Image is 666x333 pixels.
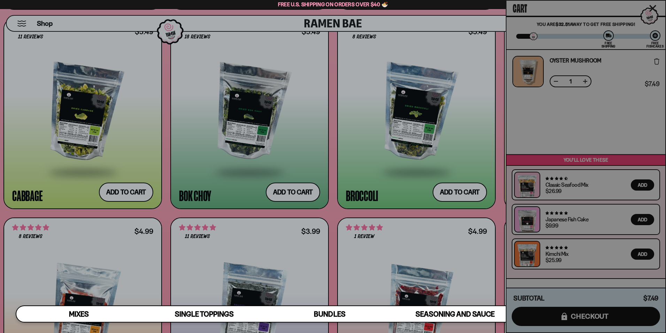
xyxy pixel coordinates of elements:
[392,306,518,322] a: Seasoning and Sauce
[278,1,388,8] span: Free U.S. Shipping on Orders over $40 🍜
[69,310,89,318] span: Mixes
[267,306,393,322] a: Bundles
[416,310,495,318] span: Seasoning and Sauce
[16,306,142,322] a: Mixes
[142,306,267,322] a: Single Toppings
[314,310,345,318] span: Bundles
[175,310,234,318] span: Single Toppings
